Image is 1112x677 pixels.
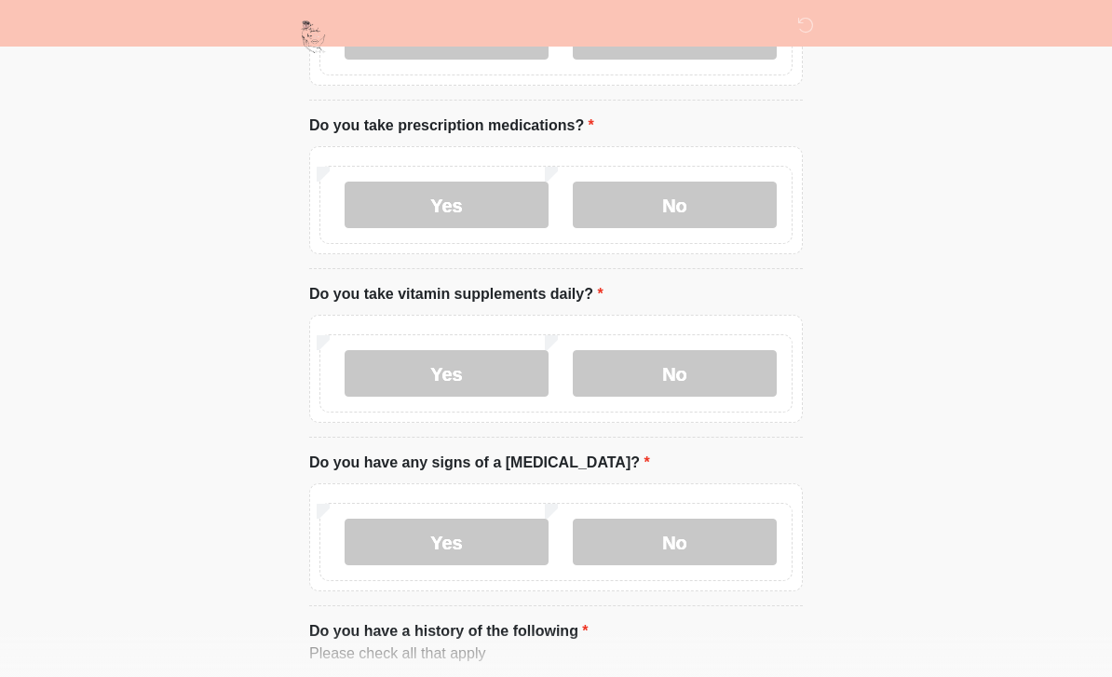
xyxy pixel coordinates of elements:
[345,350,549,397] label: Yes
[309,620,589,643] label: Do you have a history of the following
[309,283,603,305] label: Do you take vitamin supplements daily?
[309,452,650,474] label: Do you have any signs of a [MEDICAL_DATA]?
[291,14,336,60] img: Touch by Rose Beauty Bar, LLC Logo
[345,182,549,228] label: Yes
[345,519,549,565] label: Yes
[309,115,594,137] label: Do you take prescription medications?
[573,182,777,228] label: No
[573,519,777,565] label: No
[573,350,777,397] label: No
[309,643,803,665] div: Please check all that apply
